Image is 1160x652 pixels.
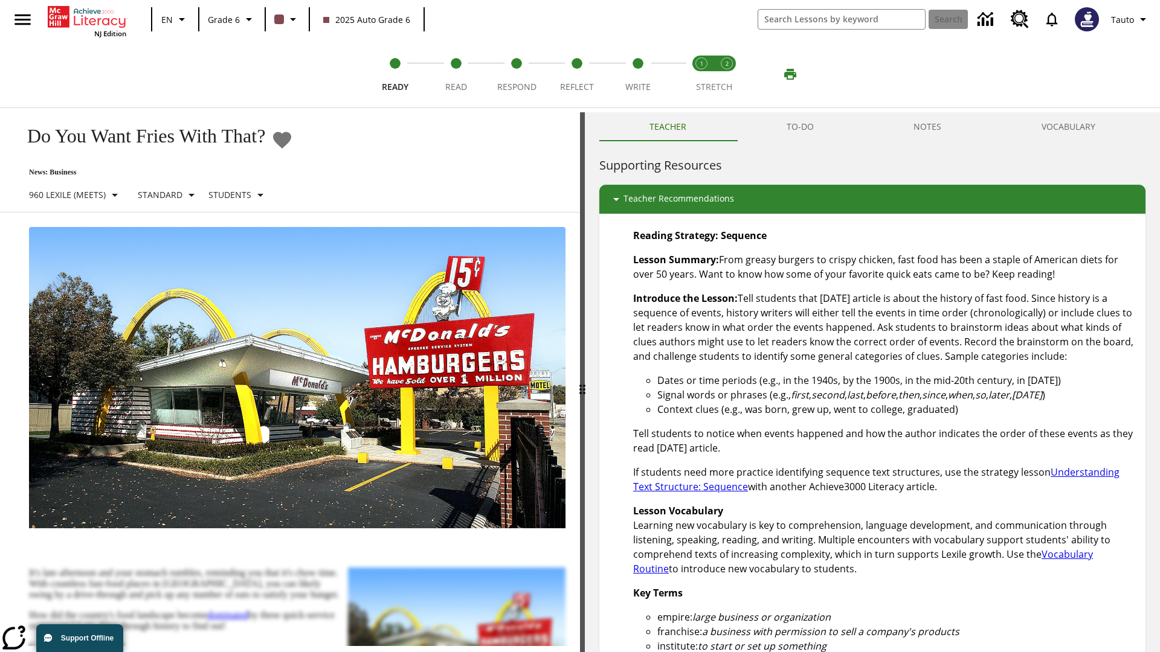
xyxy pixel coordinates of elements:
[271,129,293,150] button: Add to Favorites - Do You Want Fries With That?
[736,112,864,141] button: TO-DO
[847,388,863,401] em: last
[269,8,305,30] button: Class color is dark brown. Change class color
[497,81,536,92] span: Respond
[726,60,729,68] text: 2
[623,192,734,206] p: Teacher Recommendations
[94,29,126,38] span: NJ Edition
[991,112,1145,141] button: VOCABULARY
[360,41,430,107] button: Ready step 1 of 5
[5,2,40,37] button: Open side menu
[14,125,265,147] h1: Do You Want Fries With That?
[482,41,552,107] button: Respond step 3 of 5
[633,291,1136,363] p: Tell students that [DATE] article is about the history of fast food. Since history is a sequence ...
[1075,7,1099,31] img: Avatar
[603,41,673,107] button: Write step 5 of 5
[599,185,1145,214] div: Teacher Recommendations
[758,10,925,29] input: search field
[702,625,959,638] em: a business with permission to sell a company's products
[864,112,992,141] button: NOTES
[1106,8,1155,30] button: Profile/Settings
[696,81,732,92] span: STRETCH
[542,41,612,107] button: Reflect step 4 of 5
[709,41,744,107] button: Stretch Respond step 2 of 2
[36,624,123,652] button: Support Offline
[420,41,491,107] button: Read step 2 of 5
[970,3,1004,36] a: Data Center
[204,184,272,206] button: Select Student
[133,184,204,206] button: Scaffolds, Standard
[657,624,1136,639] li: franchise:
[633,503,1136,576] p: Learning new vocabulary is key to comprehension, language development, and communication through ...
[633,253,719,266] strong: Lesson Summary:
[208,188,251,201] p: Students
[988,388,1010,401] em: later
[1111,13,1134,26] span: Tauto
[771,63,810,85] button: Print
[633,465,1136,494] p: If students need more practice identifying sequence text structures, use the strategy lesson with...
[1036,4,1068,35] a: Notifications
[208,13,240,26] span: Grade 6
[692,610,831,624] em: large business or organization
[599,112,736,141] button: Teacher
[948,388,973,401] em: when
[1012,388,1042,401] em: [DATE]
[657,388,1136,402] li: Signal words or phrases (e.g., , , , , , , , , , )
[599,112,1145,141] div: Instructional Panel Tabs
[1068,4,1106,35] button: Select a new avatar
[898,388,920,401] em: then
[323,13,410,26] span: 2025 Auto Grade 6
[382,81,408,92] span: Ready
[633,426,1136,455] p: Tell students to notice when events happened and how the author indicates the order of these even...
[29,227,565,529] img: One of the first McDonald's stores, with the iconic red sign and golden arches.
[684,41,719,107] button: Stretch Read step 1 of 2
[791,388,809,401] em: first
[29,188,106,201] p: 960 Lexile (Meets)
[560,81,594,92] span: Reflect
[599,156,1145,175] h6: Supporting Resources
[657,610,1136,624] li: empire:
[657,373,1136,388] li: Dates or time periods (e.g., in the 1940s, by the 1900s, in the mid-20th century, in [DATE])
[866,388,896,401] em: before
[203,8,261,30] button: Grade: Grade 6, Select a grade
[61,634,114,642] span: Support Offline
[24,184,127,206] button: Select Lexile, 960 Lexile (Meets)
[138,188,182,201] p: Standard
[700,60,703,68] text: 1
[657,402,1136,417] li: Context clues (e.g., was born, grew up, went to college, graduated)
[633,229,718,242] strong: Reading Strategy:
[633,252,1136,281] p: From greasy burgers to crispy chicken, fast food has been a staple of American diets for over 50 ...
[1004,3,1036,36] a: Resource Center, Will open in new tab
[445,81,467,92] span: Read
[922,388,946,401] em: since
[721,229,767,242] strong: Sequence
[633,292,738,305] strong: Introduce the Lesson:
[585,112,1160,652] div: activity
[48,4,126,38] div: Home
[580,112,585,652] div: Press Enter or Spacebar and then press right and left arrow keys to move the slider
[633,504,723,517] strong: Lesson Vocabulary
[975,388,986,401] em: so
[156,8,195,30] button: Language: EN, Select a language
[161,13,173,26] span: EN
[811,388,845,401] em: second
[625,81,651,92] span: Write
[14,168,293,177] p: News: Business
[633,586,683,599] strong: Key Terms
